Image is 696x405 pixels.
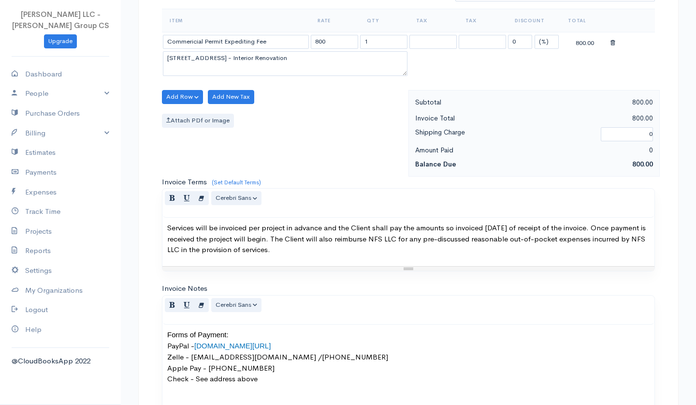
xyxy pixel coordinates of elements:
button: Bold (⌘+B) [165,298,180,312]
div: 800.00 [534,112,658,124]
span: 800.00 [632,160,653,168]
span: [PHONE_NUMBER] [322,352,388,361]
button: Font Family [211,191,261,205]
button: Bold (⌘+B) [165,191,180,205]
th: Item [162,9,310,32]
div: 0 [534,144,658,156]
label: Invoice Terms [162,177,207,188]
div: 800.00 [561,36,609,48]
button: Add Row [162,90,203,104]
input: Item Name [163,35,309,49]
button: Remove Font Style (⌘+\) [194,298,209,312]
th: Total [560,9,609,32]
strong: Balance Due [415,160,456,168]
th: Tax [458,9,507,32]
div: @CloudBooksApp 2022 [12,356,109,367]
span: Zelle - [EMAIL_ADDRESS][DOMAIN_NAME] / [167,352,322,361]
div: Amount Paid [410,144,534,156]
span: Cerebri Sans [216,194,251,202]
th: Qty [359,9,408,32]
button: Add New Tax [208,90,254,104]
div: Subtotal [410,96,534,108]
span: Apple Pay - [PHONE_NUMBER] [167,363,275,373]
label: Attach PDf or Image [162,114,234,128]
button: Remove Font Style (⌘+\) [194,191,209,205]
div: Shipping Charge [410,126,596,142]
a: Upgrade [44,34,77,48]
div: Resize [162,267,654,271]
span: Check - See address above [167,374,258,383]
button: Underline (⌘+U) [179,298,194,312]
th: Tax [408,9,458,32]
span: Cerebri Sans [216,300,251,309]
span: Forms of Payment: [167,330,229,339]
th: Rate [310,9,359,32]
button: Underline (⌘+U) [179,191,194,205]
span: [PERSON_NAME] LLC - [PERSON_NAME] Group CS [12,10,109,30]
button: Font Family [211,298,261,312]
div: Services will be invoiced per project in advance and the Client shall pay the amounts so invoiced... [162,218,654,266]
th: Discount [507,9,560,32]
a: (Set Default Terms) [212,179,261,186]
div: 800.00 [534,96,658,108]
a: [DOMAIN_NAME][URL] [194,342,271,350]
label: Invoice Notes [162,283,207,294]
div: Invoice Total [410,112,534,124]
